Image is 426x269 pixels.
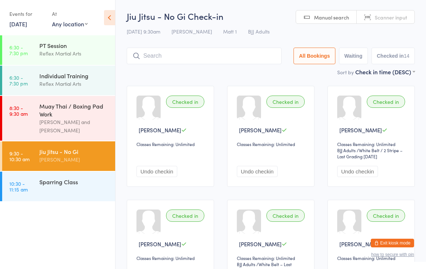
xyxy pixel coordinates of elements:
[127,48,282,64] input: Search
[52,20,88,28] div: Any location
[367,96,405,108] div: Checked in
[139,240,181,248] span: [PERSON_NAME]
[136,166,177,177] button: Undo checkin
[136,255,207,261] div: Classes Remaining: Unlimited
[337,255,407,261] div: Classes Remaining: Unlimited
[237,261,255,267] div: BJJ Adults
[371,48,415,64] button: Checked in14
[337,147,403,159] span: / White Belt / 2 Stripe – Last Grading [DATE]
[237,141,307,147] div: Classes Remaining: Unlimited
[367,210,405,222] div: Checked in
[371,252,414,257] button: how to secure with pin
[223,28,237,35] span: Matt 1
[404,53,409,59] div: 14
[2,172,115,201] a: 10:30 -11:15 amSparring Class
[139,126,181,134] span: [PERSON_NAME]
[337,141,407,147] div: Classes Remaining: Unlimited
[52,8,88,20] div: At
[337,147,356,153] div: BJJ Adults
[9,181,28,192] time: 10:30 - 11:15 am
[39,147,109,155] div: Jiu Jitsu - No Gi
[339,126,382,134] span: [PERSON_NAME]
[339,48,368,64] button: Waiting
[39,178,109,186] div: Sparring Class
[337,69,354,76] label: Sort by
[375,14,407,21] span: Scanner input
[39,102,109,118] div: Muay Thai / Boxing Pad Work
[239,240,282,248] span: [PERSON_NAME]
[166,210,204,222] div: Checked in
[39,49,109,58] div: Reflex Martial Arts
[2,66,115,95] a: 6:30 -7:30 pmIndividual TrainingReflex Martial Arts
[2,141,115,171] a: 9:30 -10:30 amJiu Jitsu - No Gi[PERSON_NAME]
[266,210,305,222] div: Checked in
[237,166,278,177] button: Undo checkin
[39,155,109,164] div: [PERSON_NAME]
[39,80,109,88] div: Reflex Martial Arts
[166,96,204,108] div: Checked in
[127,10,415,22] h2: Jiu Jitsu - No Gi Check-in
[9,20,27,28] a: [DATE]
[239,126,282,134] span: [PERSON_NAME]
[39,72,109,80] div: Individual Training
[266,96,305,108] div: Checked in
[9,8,45,20] div: Events for
[314,14,349,21] span: Manual search
[39,118,109,134] div: [PERSON_NAME] and [PERSON_NAME]
[171,28,212,35] span: [PERSON_NAME]
[355,68,415,76] div: Check in time (DESC)
[248,28,270,35] span: BJJ Adults
[2,96,115,141] a: 8:30 -9:30 amMuay Thai / Boxing Pad Work[PERSON_NAME] and [PERSON_NAME]
[371,239,414,247] button: Exit kiosk mode
[337,166,378,177] button: Undo checkin
[9,150,30,162] time: 9:30 - 10:30 am
[339,240,382,248] span: [PERSON_NAME]
[9,75,28,86] time: 6:30 - 7:30 pm
[2,35,115,65] a: 6:30 -7:30 pmPT SessionReflex Martial Arts
[9,105,28,116] time: 8:30 - 9:30 am
[237,255,307,261] div: Classes Remaining: Unlimited
[136,141,207,147] div: Classes Remaining: Unlimited
[294,48,335,64] button: All Bookings
[127,28,160,35] span: [DATE] 9:30am
[39,41,109,49] div: PT Session
[9,44,28,56] time: 6:30 - 7:30 pm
